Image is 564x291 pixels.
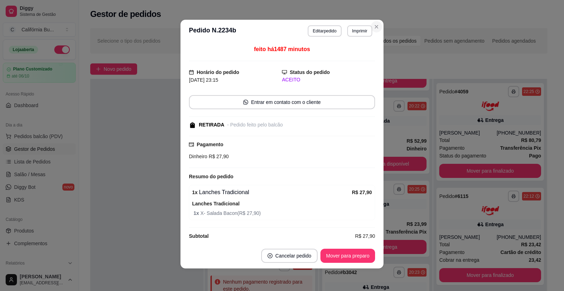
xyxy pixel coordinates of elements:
[254,46,310,52] span: feito há 1487 minutos
[352,190,372,195] strong: R$ 27,90
[268,253,272,258] span: close-circle
[189,233,209,239] strong: Subtotal
[355,232,375,240] span: R$ 27,90
[192,188,352,197] div: Lanches Tradicional
[194,209,372,217] span: X- Salada Bacon ( R$ 27,90 )
[227,121,283,129] div: - Pedido feito pelo balcão
[207,154,229,159] span: R$ 27,90
[243,100,248,105] span: whats-app
[197,69,239,75] strong: Horário do pedido
[290,69,330,75] strong: Status do pedido
[308,25,341,37] button: Editarpedido
[282,76,375,83] div: ACEITO
[371,21,382,32] button: Close
[194,210,200,216] strong: 1 x
[189,154,207,159] span: Dinheiro
[355,240,375,248] span: R$ 27,90
[192,190,198,195] strong: 1 x
[189,95,375,109] button: whats-appEntrar em contato com o cliente
[347,25,372,37] button: Imprimir
[192,201,240,206] strong: Lanches Tradicional
[189,70,194,75] span: calendar
[199,121,224,129] div: RETIRADA
[197,142,223,147] strong: Pagamento
[320,249,375,263] button: Mover para preparo
[282,70,287,75] span: desktop
[189,142,194,147] span: credit-card
[189,174,233,179] strong: Resumo do pedido
[189,77,218,83] span: [DATE] 23:15
[261,249,318,263] button: close-circleCancelar pedido
[189,25,236,37] h3: Pedido N. 2234b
